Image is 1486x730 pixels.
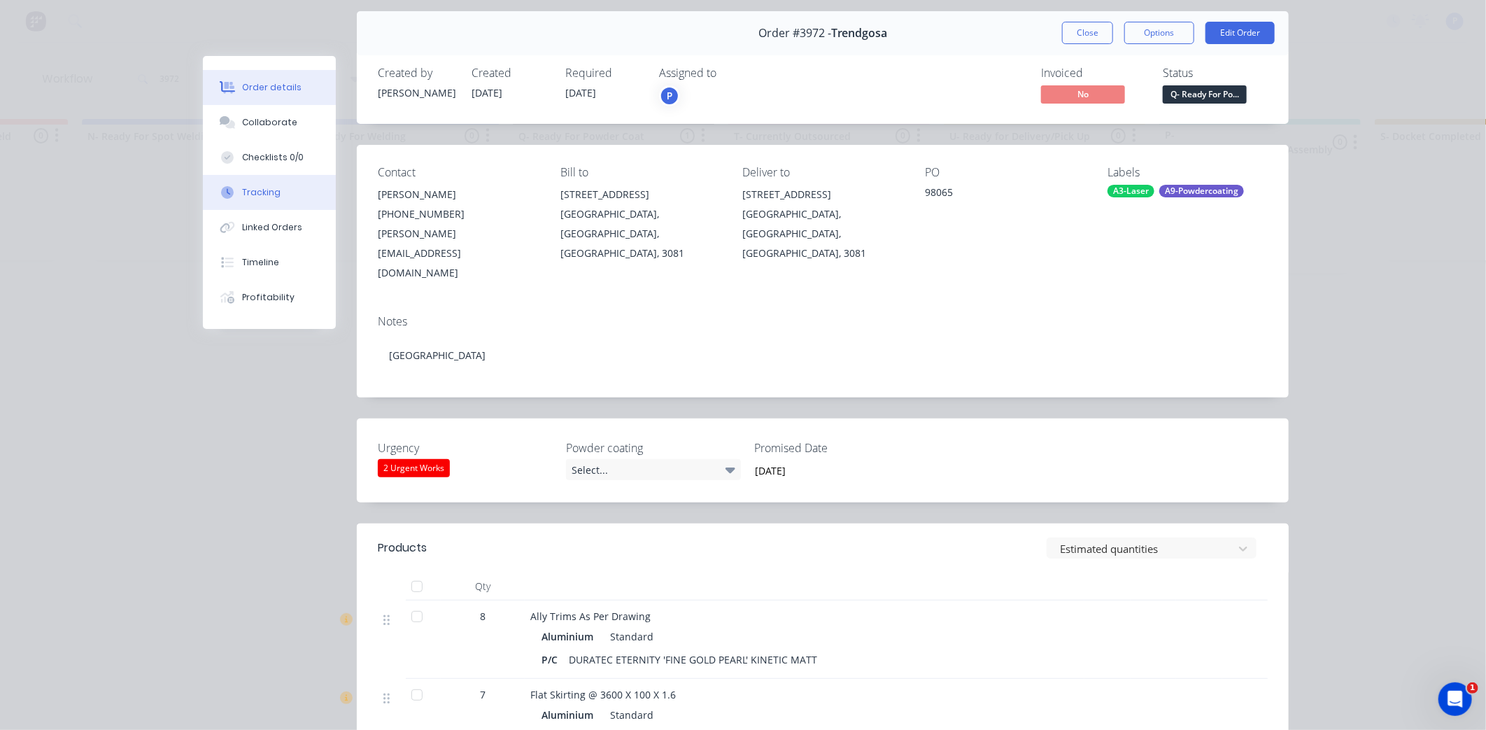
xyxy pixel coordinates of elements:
[1108,185,1154,197] div: A3-Laser
[743,185,903,204] div: [STREET_ADDRESS]
[242,116,297,129] div: Collaborate
[566,440,741,456] label: Powder coating
[604,626,653,647] div: Standard
[378,224,538,283] div: [PERSON_NAME][EMAIL_ADDRESS][DOMAIN_NAME]
[563,650,823,670] div: DURATEC ETERNITY 'FINE GOLD PEARL' KINETIC MATT
[542,705,599,725] div: Aluminium
[480,609,486,624] span: 8
[743,204,903,263] div: [GEOGRAPHIC_DATA], [GEOGRAPHIC_DATA], [GEOGRAPHIC_DATA], 3081
[1163,66,1268,80] div: Status
[1159,185,1244,197] div: A9-Powdercoating
[203,210,336,245] button: Linked Orders
[203,105,336,140] button: Collaborate
[925,166,1085,179] div: PO
[1163,85,1247,103] span: Q- Ready For Po...
[242,186,281,199] div: Tracking
[1062,22,1113,44] button: Close
[560,185,721,263] div: [STREET_ADDRESS][GEOGRAPHIC_DATA], [GEOGRAPHIC_DATA], [GEOGRAPHIC_DATA], 3081
[754,440,929,456] label: Promised Date
[378,540,427,556] div: Products
[743,185,903,263] div: [STREET_ADDRESS][GEOGRAPHIC_DATA], [GEOGRAPHIC_DATA], [GEOGRAPHIC_DATA], 3081
[480,687,486,702] span: 7
[378,185,538,204] div: [PERSON_NAME]
[831,27,887,40] span: Trendgosa
[530,688,676,701] span: Flat Skirting @ 3600 X 100 X 1.6
[560,185,721,204] div: [STREET_ADDRESS]
[1467,682,1478,694] span: 1
[1041,85,1125,103] span: No
[925,185,1085,204] div: 98065
[441,573,525,601] div: Qty
[242,291,295,304] div: Profitability
[242,256,279,269] div: Timeline
[1205,22,1275,44] button: Edit Order
[472,86,502,99] span: [DATE]
[242,221,302,234] div: Linked Orders
[1041,66,1146,80] div: Invoiced
[560,204,721,263] div: [GEOGRAPHIC_DATA], [GEOGRAPHIC_DATA], [GEOGRAPHIC_DATA], 3081
[659,66,799,80] div: Assigned to
[203,245,336,280] button: Timeline
[203,70,336,105] button: Order details
[378,204,538,224] div: [PHONE_NUMBER]
[530,610,651,623] span: Ally Trims As Per Drawing
[542,650,563,670] div: P/C
[242,151,304,164] div: Checklists 0/0
[566,459,741,480] div: Select...
[565,66,642,80] div: Required
[743,166,903,179] div: Deliver to
[378,334,1268,377] div: [GEOGRAPHIC_DATA]
[378,185,538,283] div: [PERSON_NAME][PHONE_NUMBER][PERSON_NAME][EMAIL_ADDRESS][DOMAIN_NAME]
[659,85,680,106] button: P
[565,86,596,99] span: [DATE]
[242,81,302,94] div: Order details
[378,85,455,100] div: [PERSON_NAME]
[1163,85,1247,106] button: Q- Ready For Po...
[378,166,538,179] div: Contact
[1108,166,1268,179] div: Labels
[560,166,721,179] div: Bill to
[203,140,336,175] button: Checklists 0/0
[472,66,549,80] div: Created
[378,66,455,80] div: Created by
[378,315,1268,328] div: Notes
[758,27,831,40] span: Order #3972 -
[542,626,599,647] div: Aluminium
[203,280,336,315] button: Profitability
[203,175,336,210] button: Tracking
[378,440,553,456] label: Urgency
[604,705,653,725] div: Standard
[1124,22,1194,44] button: Options
[1438,682,1472,716] iframe: Intercom live chat
[745,460,919,481] input: Enter date
[378,459,450,477] div: 2 Urgent Works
